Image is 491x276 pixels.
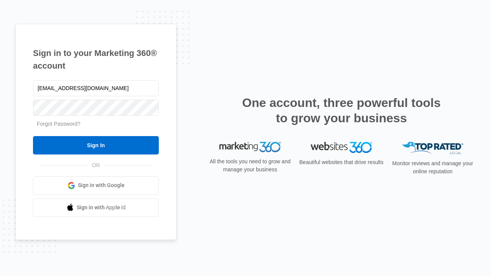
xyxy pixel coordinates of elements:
[33,80,159,96] input: Email
[33,199,159,217] a: Sign in with Apple Id
[298,158,384,166] p: Beautiful websites that drive results
[78,181,125,189] span: Sign in with Google
[311,142,372,153] img: Websites 360
[402,142,463,154] img: Top Rated Local
[219,142,281,153] img: Marketing 360
[33,176,159,195] a: Sign in with Google
[33,136,159,154] input: Sign In
[33,47,159,72] h1: Sign in to your Marketing 360® account
[77,204,126,212] span: Sign in with Apple Id
[240,95,443,126] h2: One account, three powerful tools to grow your business
[87,161,105,169] span: OR
[207,158,293,174] p: All the tools you need to grow and manage your business
[390,159,476,176] p: Monitor reviews and manage your online reputation
[37,121,81,127] a: Forgot Password?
